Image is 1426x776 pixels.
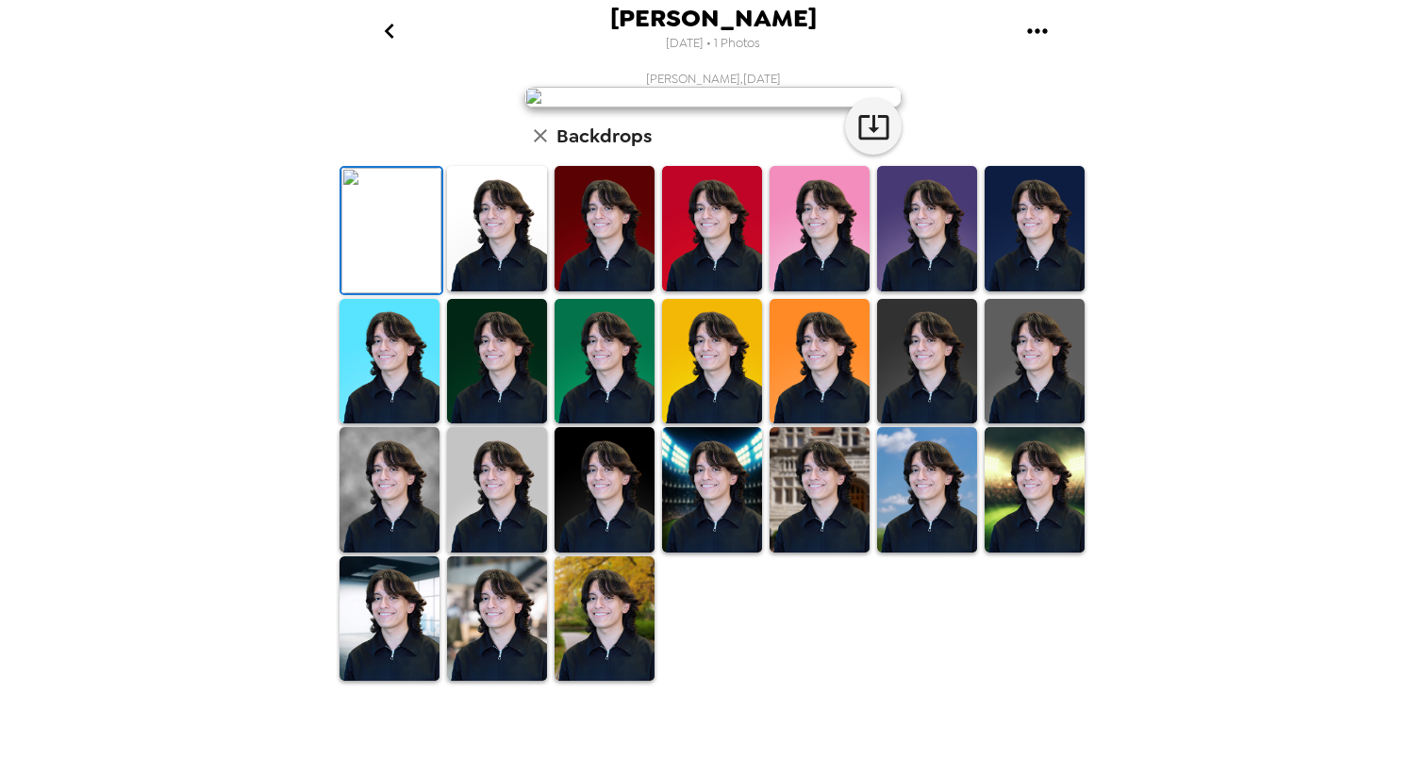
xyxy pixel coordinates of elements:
[524,87,902,107] img: user
[556,121,652,151] h6: Backdrops
[341,168,441,293] img: Original
[666,31,760,57] span: [DATE] • 1 Photos
[646,71,781,87] span: [PERSON_NAME] , [DATE]
[610,6,817,31] span: [PERSON_NAME]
